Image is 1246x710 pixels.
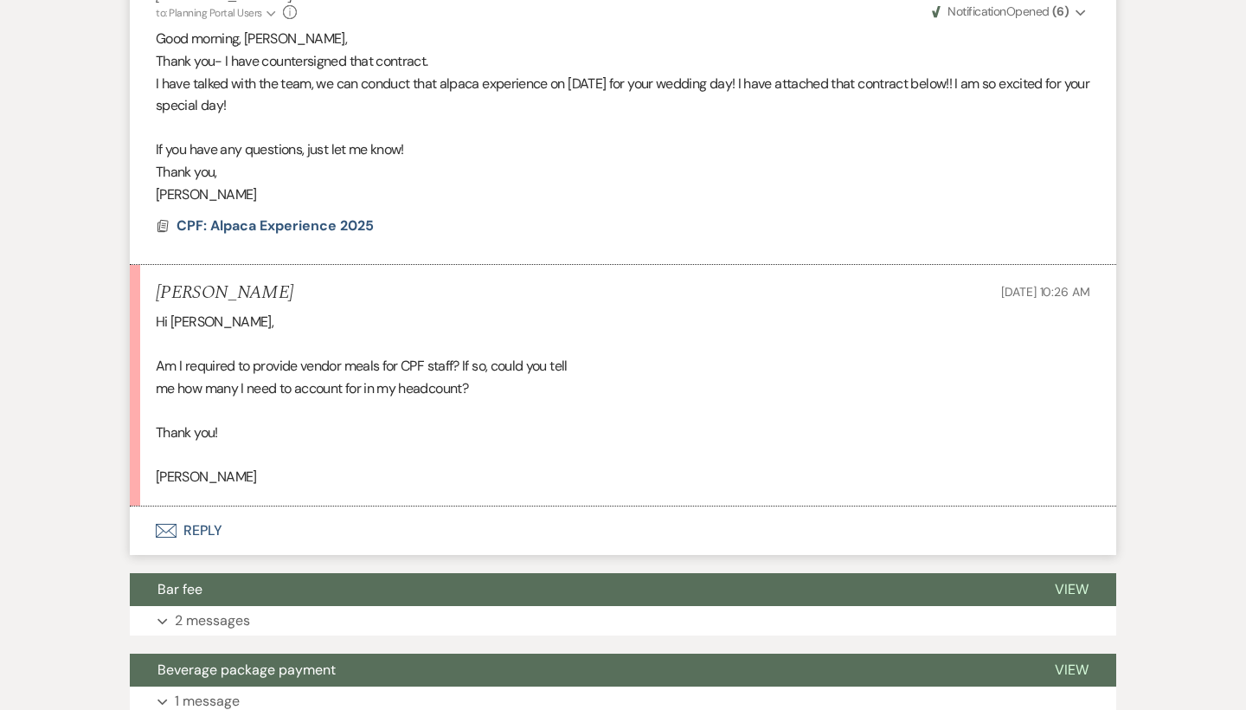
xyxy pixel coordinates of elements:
button: View [1027,573,1116,606]
p: Thank you- I have countersigned that contract. [156,50,1090,73]
p: Thank you, [156,161,1090,184]
div: Hi [PERSON_NAME], Am I required to provide vendor meals for CPF staff? If so, could you tell me h... [156,311,1090,488]
h5: [PERSON_NAME] [156,282,293,304]
button: Beverage package payment [130,654,1027,687]
span: Opened [932,3,1069,19]
span: View [1055,580,1089,598]
button: Bar fee [130,573,1027,606]
strong: ( 6 ) [1052,3,1069,19]
span: Notification [947,3,1005,19]
span: View [1055,661,1089,679]
button: View [1027,654,1116,687]
p: 2 messages [175,610,250,632]
p: If you have any questions, just let me know! [156,139,1090,161]
span: to: Planning Portal Users [156,6,262,20]
span: CPF: Alpaca Experience 2025 [177,216,374,235]
button: Reply [130,507,1116,555]
button: 2 messages [130,606,1116,636]
span: Beverage package payment [157,661,336,679]
p: [PERSON_NAME] [156,184,1090,206]
span: Bar fee [157,580,202,598]
p: I have talked with the team, we can conduct that alpaca experience on [DATE] for your wedding day... [156,73,1090,117]
span: [DATE] 10:26 AM [1001,284,1090,300]
p: Good morning, [PERSON_NAME], [156,28,1090,50]
button: NotificationOpened (6) [929,3,1090,21]
button: CPF: Alpaca Experience 2025 [177,216,378,236]
button: to: Planning Portal Users [156,5,279,21]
